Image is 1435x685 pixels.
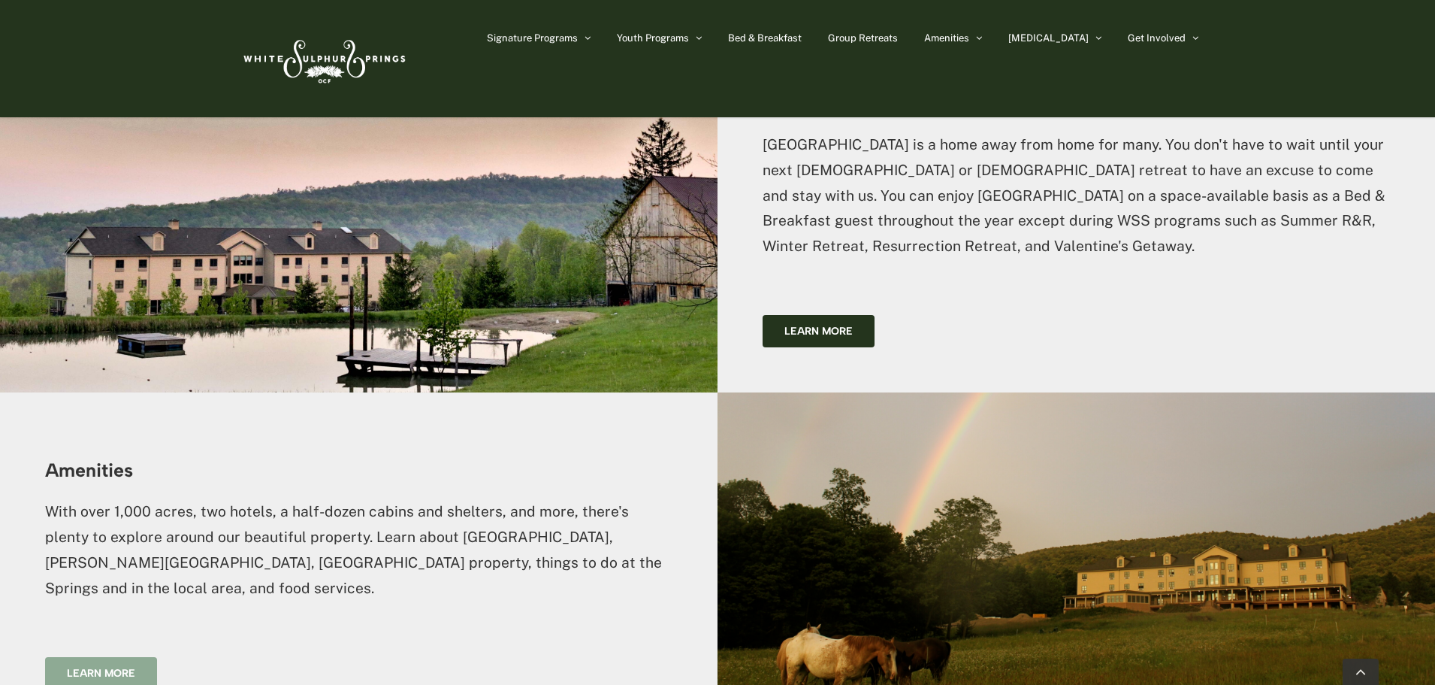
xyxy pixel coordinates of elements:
span: Group Retreats [828,33,898,43]
img: White Sulphur Springs Logo [237,23,409,94]
span: Amenities [924,33,969,43]
span: Learn more [784,325,853,338]
p: [GEOGRAPHIC_DATA] is a home away from home for many. You don't have to wait until your next [DEMO... [763,132,1390,259]
a: Learn more [763,315,875,347]
p: With over 1,000 acres, two hotels, a half-dozen cabins and shelters, and more, there's plenty to ... [45,499,672,601]
span: Youth Programs [617,33,689,43]
h3: Amenities [45,460,672,480]
span: [MEDICAL_DATA] [1008,33,1089,43]
span: Signature Programs [487,33,578,43]
span: Get Involved [1128,33,1186,43]
span: Bed & Breakfast [728,33,802,43]
span: Learn more [67,667,135,680]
